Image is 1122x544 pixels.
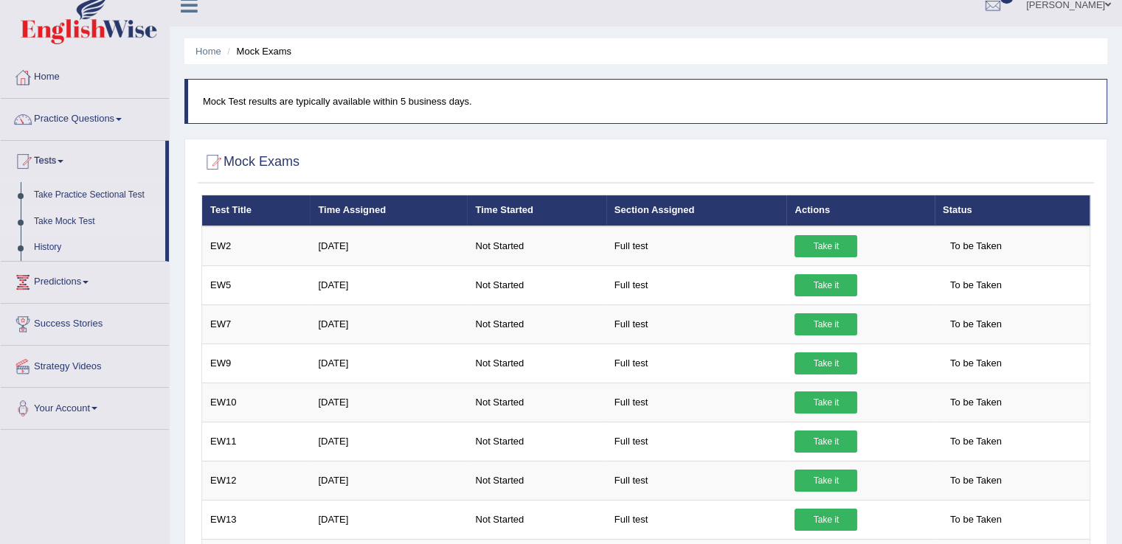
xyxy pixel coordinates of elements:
[202,304,311,344] td: EW7
[794,274,857,296] a: Take it
[943,352,1009,374] span: To be Taken
[310,422,467,461] td: [DATE]
[202,383,311,422] td: EW10
[467,226,606,266] td: Not Started
[794,235,857,257] a: Take it
[1,99,169,136] a: Practice Questions
[310,195,467,226] th: Time Assigned
[310,304,467,344] td: [DATE]
[203,94,1092,108] p: Mock Test results are typically available within 5 business days.
[467,195,606,226] th: Time Started
[606,383,787,422] td: Full test
[202,344,311,383] td: EW9
[310,500,467,539] td: [DATE]
[467,344,606,383] td: Not Started
[1,262,169,299] a: Predictions
[202,461,311,500] td: EW12
[310,344,467,383] td: [DATE]
[606,304,787,344] td: Full test
[201,151,299,173] h2: Mock Exams
[27,209,165,235] a: Take Mock Test
[467,383,606,422] td: Not Started
[310,265,467,304] td: [DATE]
[1,57,169,94] a: Home
[467,265,606,304] td: Not Started
[202,226,311,266] td: EW2
[202,265,311,304] td: EW5
[195,46,221,57] a: Home
[606,422,787,461] td: Full test
[1,346,169,383] a: Strategy Videos
[467,500,606,539] td: Not Started
[943,313,1009,335] span: To be Taken
[310,226,467,266] td: [DATE]
[606,500,787,539] td: Full test
[794,313,857,335] a: Take it
[202,195,311,226] th: Test Title
[794,352,857,374] a: Take it
[794,391,857,414] a: Take it
[606,195,787,226] th: Section Assigned
[310,461,467,500] td: [DATE]
[467,304,606,344] td: Not Started
[943,235,1009,257] span: To be Taken
[943,274,1009,296] span: To be Taken
[1,388,169,425] a: Your Account
[224,44,291,58] li: Mock Exams
[467,422,606,461] td: Not Started
[1,141,165,178] a: Tests
[935,195,1090,226] th: Status
[467,461,606,500] td: Not Started
[27,182,165,209] a: Take Practice Sectional Test
[794,470,857,492] a: Take it
[202,422,311,461] td: EW11
[794,430,857,453] a: Take it
[943,470,1009,492] span: To be Taken
[1,304,169,341] a: Success Stories
[606,461,787,500] td: Full test
[794,509,857,531] a: Take it
[310,383,467,422] td: [DATE]
[27,234,165,261] a: History
[202,500,311,539] td: EW13
[606,344,787,383] td: Full test
[606,226,787,266] td: Full test
[786,195,934,226] th: Actions
[943,391,1009,414] span: To be Taken
[943,430,1009,453] span: To be Taken
[606,265,787,304] td: Full test
[943,509,1009,531] span: To be Taken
